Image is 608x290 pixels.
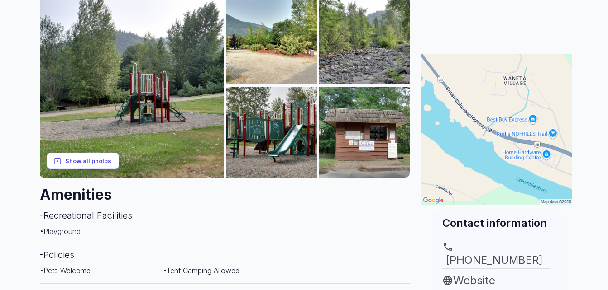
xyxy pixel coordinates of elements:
[442,241,550,268] a: [PHONE_NUMBER]
[40,178,410,205] h2: Amenities
[47,153,119,169] button: Show all photos
[40,266,91,275] span: • Pets Welcome
[40,227,81,236] span: • Playground
[442,215,550,230] h2: Contact information
[442,272,550,289] a: Website
[421,54,572,205] img: Map for City of Trail RV Park
[40,205,410,226] h3: - Recreational Facilities
[163,266,239,275] span: • Tent Camping Allowed
[226,87,317,178] img: AAcXr8pnagH_9wL0mnV4V2Hv3qSueyyVpjYMw5PsDfjQWj_7EmQqkSINQkcAUBiisypWsJM_WeazuJ1POWaI8dugh_ZUkEkxJ...
[40,244,410,265] h3: - Policies
[319,87,410,178] img: AAcXr8qGOKrMzzfwjudd_gXqSZRLAKS8gXJmXSEeeswMmnuF5pgXpUCMpHXWETsdUJhGC3GfQu6GwrA7Ugp9fe7D1wM11A01e...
